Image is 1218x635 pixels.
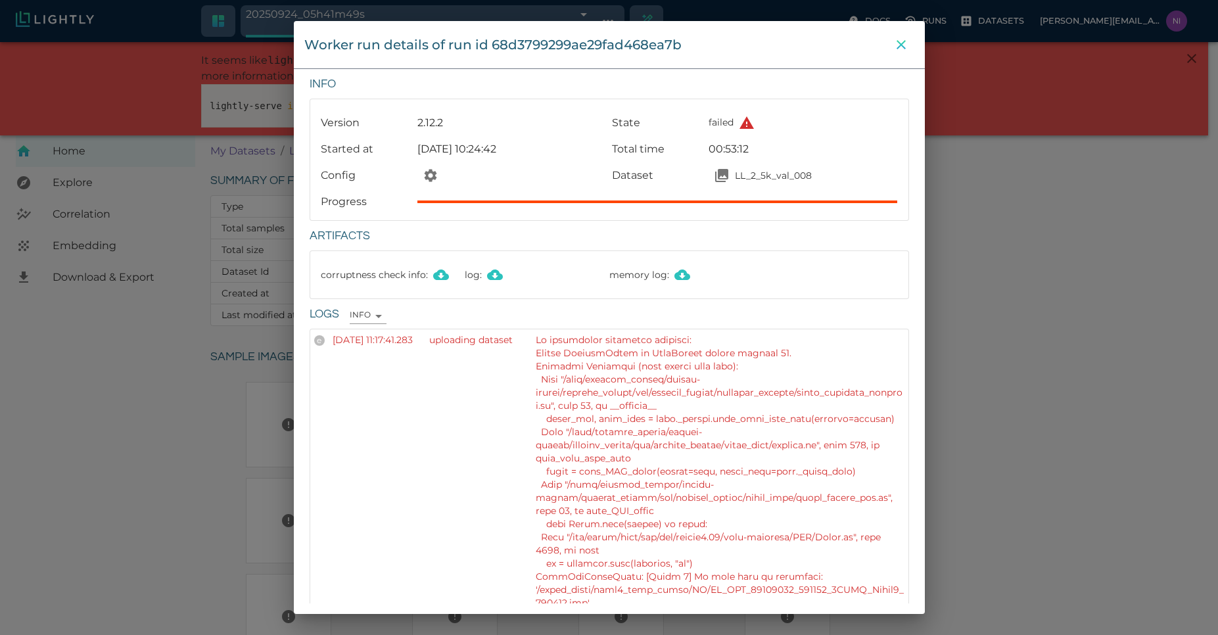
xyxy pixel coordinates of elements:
h6: Info [310,74,909,95]
div: INFO [350,308,386,323]
button: Download corruptness check info [428,262,454,288]
time: 00:53:12 [709,143,749,155]
p: uploading dataset [429,333,528,346]
p: memory log : [609,262,754,288]
p: Version [321,115,413,131]
p: corruptness check info : [321,262,465,288]
div: ERROR [314,335,325,346]
button: close [888,32,914,58]
h6: Logs [310,304,339,325]
button: Download log [482,262,508,288]
h6: Artifacts [310,226,909,247]
div: 2.12.2 [412,110,606,131]
a: Open your dataset LL_2_5k_val_008LL_2_5k_val_008 [709,162,897,189]
span: failed [709,116,734,128]
button: Caught RuntimeError in DataLoader worker process 16. Original Traceback (most recent call last): ... [734,110,760,136]
p: Started at [321,141,413,157]
p: log : [465,262,609,288]
p: [DATE] 11:17:41.283 [333,333,421,346]
p: LL_2_5k_val_008 [735,169,812,182]
span: [DATE] 10:24:42 [417,143,496,155]
p: Dataset [612,168,704,183]
p: Config [321,168,413,183]
div: Worker run details of run id 68d3799299ae29fad468ea7b [304,34,682,55]
p: Progress [321,194,413,210]
p: Total time [612,141,704,157]
button: Download memory log [669,262,695,288]
button: Open your dataset LL_2_5k_val_008 [709,162,735,189]
p: State [612,115,704,131]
